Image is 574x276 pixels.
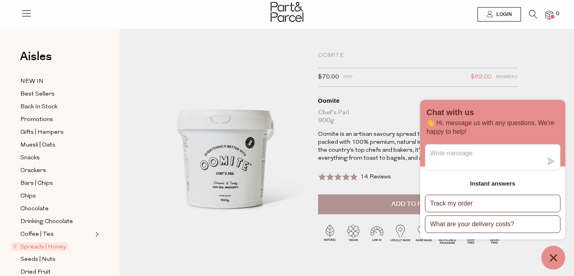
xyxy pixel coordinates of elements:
span: Muesli | Oats [20,141,55,150]
button: Expand/Collapse Coffee | Tea [93,229,99,239]
span: Bars | Chips [20,179,53,188]
span: Members [496,72,517,82]
a: Snacks [20,153,93,163]
div: Oomite [318,97,517,105]
a: Aisles [20,51,52,70]
img: P_P-ICONS-Live_Bec_V11_Handmade.svg [412,222,436,246]
a: NEW IN [20,76,93,86]
a: Best Sellers [20,89,93,99]
span: Gifts | Hampers [20,128,64,137]
button: Add to Parcel [318,194,517,214]
span: Promotions [20,115,53,125]
a: Coffee | Tea [20,229,93,239]
a: Seeds | Nuts [20,254,93,264]
span: Coffee | Tea [20,230,53,239]
span: Seeds | Nuts [20,255,55,264]
a: Muesli | Oats [20,140,93,150]
span: Chips [20,192,36,201]
img: P_P-ICONS-Live_Bec_V11_Vegan.svg [342,222,365,246]
p: Oomite is an artisan savoury spread that is hand-made, hand-filled, and packed with 100% premium,... [318,131,517,162]
img: P_P-ICONS-Live_Bec_V11_Low_Gi.svg [365,222,389,246]
inbox-online-store-chat: Shopify online store chat [418,100,568,270]
span: NEW IN [20,77,43,86]
span: 0 [554,10,561,18]
span: $70.00 [318,72,339,82]
a: Drinking Chocolate [20,217,93,227]
img: P_P-ICONS-Live_Bec_V11_Locally_Made_2.svg [389,222,412,246]
a: Crackers [20,166,93,176]
img: Oomite [143,52,306,243]
span: Best Sellers [20,90,55,99]
span: Login [494,11,512,18]
img: Part&Parcel [271,2,303,22]
span: 14 Reviews [360,174,391,180]
a: Promotions [20,115,93,125]
a: 0 [545,11,553,19]
span: Snacks [20,153,40,163]
a: Login [478,7,521,22]
a: Gifts | Hampers [20,127,93,137]
span: $62.00 [471,72,492,82]
span: Back In Stock [20,102,57,112]
img: P_P-ICONS-Live_Bec_V11_Natural.svg [318,222,342,246]
a: Spreads | Honey [13,242,93,252]
div: Chef's Pail 900g [318,109,517,125]
a: Bars | Chips [20,178,93,188]
div: Oomite [318,52,517,60]
span: Crackers [20,166,46,176]
a: Chips [20,191,93,201]
span: Add to Parcel [391,200,444,209]
span: Aisles [20,48,52,65]
span: RRP [343,72,352,82]
span: Chocolate [20,204,49,214]
a: Chocolate [20,204,93,214]
span: Spreads | Honey [11,243,68,251]
a: Back In Stock [20,102,93,112]
span: Drinking Chocolate [20,217,73,227]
